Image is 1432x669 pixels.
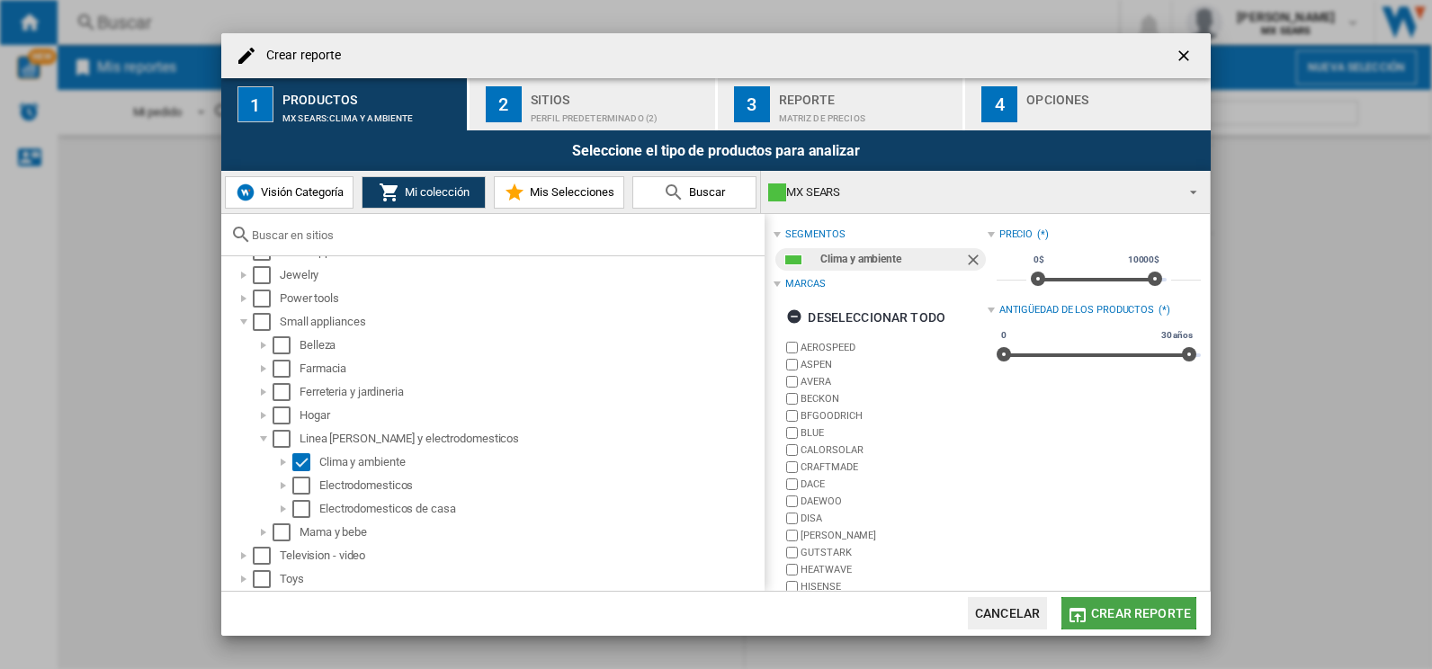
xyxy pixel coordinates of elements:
md-checkbox: Select [273,360,300,378]
span: Buscar [685,185,725,199]
div: 4 [981,86,1017,122]
div: Clima y ambiente [319,453,762,471]
div: Farmacia [300,360,762,378]
div: Marcas [785,277,825,291]
div: MX SEARS [768,180,1174,205]
span: Crear reporte [1091,606,1191,620]
md-checkbox: Select [292,453,319,471]
span: 30 años [1159,328,1195,343]
input: brand.name [786,513,798,524]
md-checkbox: Select [253,313,280,331]
label: AEROSPEED [801,341,987,354]
div: Antigüedad de los productos [999,303,1154,317]
div: Toys [280,570,762,588]
div: Reporte [779,85,956,104]
div: Electrodomesticos de casa [319,500,762,518]
button: Deseleccionar todo [781,301,951,334]
h4: Crear reporte [257,47,341,65]
input: brand.name [786,427,798,439]
span: Mi colección [400,185,470,199]
input: brand.name [786,495,798,507]
label: HEATWAVE [801,563,987,576]
span: Mis Selecciones [525,185,614,199]
label: ASPEN [801,358,987,371]
md-checkbox: Select [273,336,300,354]
button: 3 Reporte Matriz de precios [718,78,965,130]
label: DISA [801,512,987,525]
label: AVERA [801,375,987,388]
div: Hogar [300,406,762,424]
div: Productos [282,85,460,104]
div: Deseleccionar todo [786,301,945,334]
div: Seleccione el tipo de productos para analizar [221,130,1211,171]
span: Visión Categoría [256,185,344,199]
md-checkbox: Select [292,477,319,495]
div: 1 [237,86,273,122]
input: brand.name [786,444,798,456]
label: GUTSTARK [801,546,987,559]
div: Clima y ambiente [820,248,963,271]
input: brand.name [786,530,798,541]
input: brand.name [786,461,798,473]
md-checkbox: Select [273,523,300,541]
img: wiser-icon-blue.png [235,182,256,203]
button: Crear reporte [1061,597,1196,629]
div: Opciones [1026,85,1204,104]
div: Perfil predeterminado (2) [531,104,708,123]
button: Mi colección [362,176,486,209]
ng-md-icon: Quitar [964,251,986,272]
md-checkbox: Select [273,430,300,448]
button: 2 Sitios Perfil predeterminado (2) [470,78,717,130]
div: Ferreteria y jardineria [300,383,762,401]
button: Buscar [632,176,756,209]
label: DACE [801,477,987,491]
label: BFGOODRICH [801,409,987,423]
div: Linea [PERSON_NAME] y electrodomesticos [300,430,762,448]
input: brand.name [786,410,798,422]
span: 10000$ [1125,253,1162,267]
label: BLUE [801,426,987,440]
input: brand.name [786,478,798,490]
input: brand.name [786,359,798,370]
div: Power tools [280,290,762,308]
div: Jewelry [280,266,762,284]
button: 4 Opciones [965,78,1211,130]
button: 1 Productos MX SEARS:Clima y ambiente [221,78,469,130]
button: Mis Selecciones [494,176,624,209]
md-checkbox: Select [273,383,300,401]
ng-md-icon: getI18NText('BUTTONS.CLOSE_DIALOG') [1175,47,1196,68]
md-checkbox: Select [273,406,300,424]
md-checkbox: Select [253,290,280,308]
div: Matriz de precios [779,104,956,123]
label: DAEWOO [801,495,987,508]
input: brand.name [786,547,798,558]
div: Precio [999,227,1033,242]
input: brand.name [786,564,798,575]
span: 0$ [1031,253,1047,267]
div: Sitios [531,85,708,104]
input: brand.name [786,393,798,405]
div: Belleza [300,336,762,354]
div: Mama y bebe [300,523,762,541]
button: Cancelar [968,597,1047,629]
div: Television - video [280,547,762,565]
button: getI18NText('BUTTONS.CLOSE_DIALOG') [1168,38,1204,74]
div: 2 [486,86,522,122]
div: 3 [734,86,770,122]
div: MX SEARS:Clima y ambiente [282,104,460,123]
label: [PERSON_NAME] [801,529,987,542]
label: CRAFTMADE [801,460,987,474]
md-checkbox: Select [292,500,319,518]
label: BECKON [801,392,987,406]
label: CALORSOLAR [801,443,987,457]
md-checkbox: Select [253,547,280,565]
md-checkbox: Select [253,266,280,284]
div: Electrodomesticos [319,477,762,495]
input: brand.name [786,342,798,353]
div: segmentos [785,227,845,242]
input: Buscar en sitios [252,228,756,242]
input: brand.name [786,581,798,593]
span: 0 [998,328,1009,343]
div: Small appliances [280,313,762,331]
button: Visión Categoría [225,176,354,209]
